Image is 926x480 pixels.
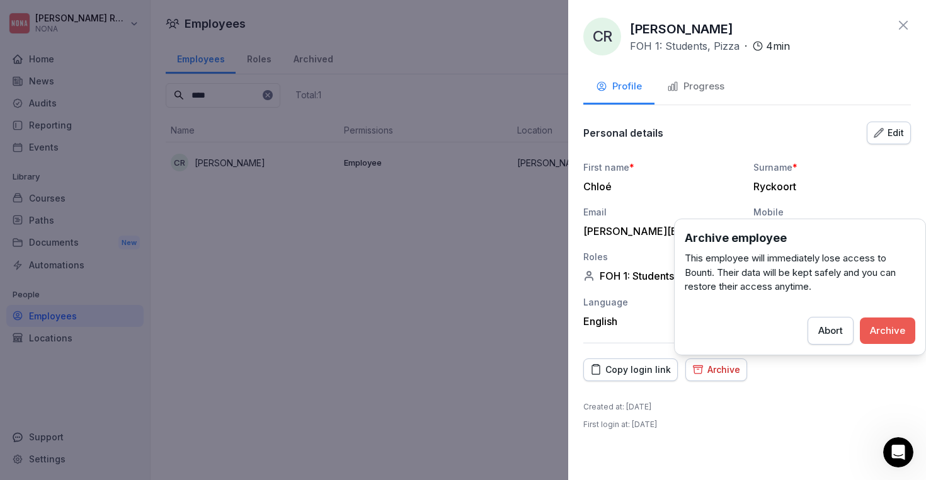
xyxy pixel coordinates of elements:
[583,18,621,55] div: CR
[126,364,252,414] button: Nachrichten
[583,419,657,430] p: First login at : [DATE]
[596,79,642,94] div: Profile
[13,169,239,231] div: Sende uns eine NachrichtWir antworten in der Regel in ein paar Minuten
[26,180,210,193] div: Sende uns eine Nachricht
[870,324,905,338] div: Archive
[583,250,741,263] div: Roles
[630,38,790,54] div: ·
[753,161,911,174] div: Surname
[667,79,724,94] div: Progress
[692,363,740,377] div: Archive
[583,270,741,282] div: FOH 1: Students, Pizza
[630,20,733,38] p: [PERSON_NAME]
[217,20,239,43] div: Schließen
[753,205,911,219] div: Mobile
[818,324,843,338] div: Abort
[25,26,98,43] img: logo
[163,396,216,404] span: Nachrichten
[583,180,735,193] div: Chloé
[583,315,741,328] div: English
[583,401,651,413] p: Created at : [DATE]
[654,71,737,105] button: Progress
[860,317,915,344] button: Archive
[25,111,227,154] p: Wie können wir helfen?
[583,127,663,139] p: Personal details
[583,295,741,309] div: Language
[583,225,735,237] div: [PERSON_NAME][EMAIL_ADDRESS][DOMAIN_NAME]
[753,180,905,193] div: Ryckoort
[583,205,741,219] div: Email
[583,71,654,105] button: Profile
[874,126,904,140] div: Edit
[883,437,913,467] iframe: Intercom live chat
[685,251,915,294] p: This employee will immediately lose access to Bounti. Their data will be kept safely and you can ...
[590,363,671,377] div: Copy login link
[25,89,227,111] p: Hi [PERSON_NAME]
[171,20,197,45] img: Profile image for Miriam
[685,358,747,381] button: Archive
[867,122,911,144] button: Edit
[583,161,741,174] div: First name
[49,396,77,404] span: Home
[766,38,790,54] p: 4 min
[685,229,915,246] h3: Archive employee
[808,317,854,345] button: Abort
[123,20,149,45] img: Profile image for Ziar
[147,20,173,45] img: Profile image for Deniz
[26,193,210,220] div: Wir antworten in der Regel in ein paar Minuten
[583,358,678,381] button: Copy login link
[630,38,740,54] p: FOH 1: Students, Pizza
